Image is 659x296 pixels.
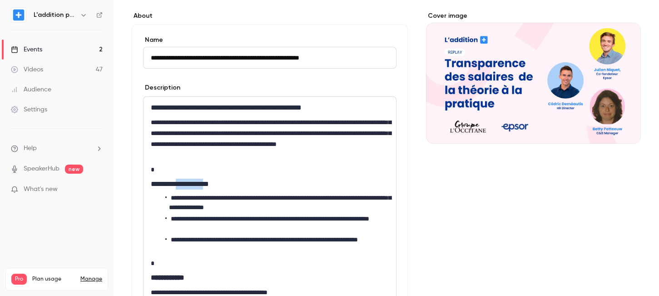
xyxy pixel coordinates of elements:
[11,274,27,285] span: Pro
[143,35,396,45] label: Name
[34,10,76,20] h6: L'addition par Epsor
[11,65,43,74] div: Videos
[24,164,59,174] a: SpeakerHub
[11,45,42,54] div: Events
[132,11,408,20] label: About
[24,185,58,194] span: What's new
[24,144,37,153] span: Help
[11,105,47,114] div: Settings
[80,276,102,283] a: Manage
[143,83,180,92] label: Description
[426,11,641,20] label: Cover image
[11,144,103,153] li: help-dropdown-opener
[32,276,75,283] span: Plan usage
[426,11,641,144] section: Cover image
[65,165,83,174] span: new
[11,85,51,94] div: Audience
[11,8,26,22] img: L'addition par Epsor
